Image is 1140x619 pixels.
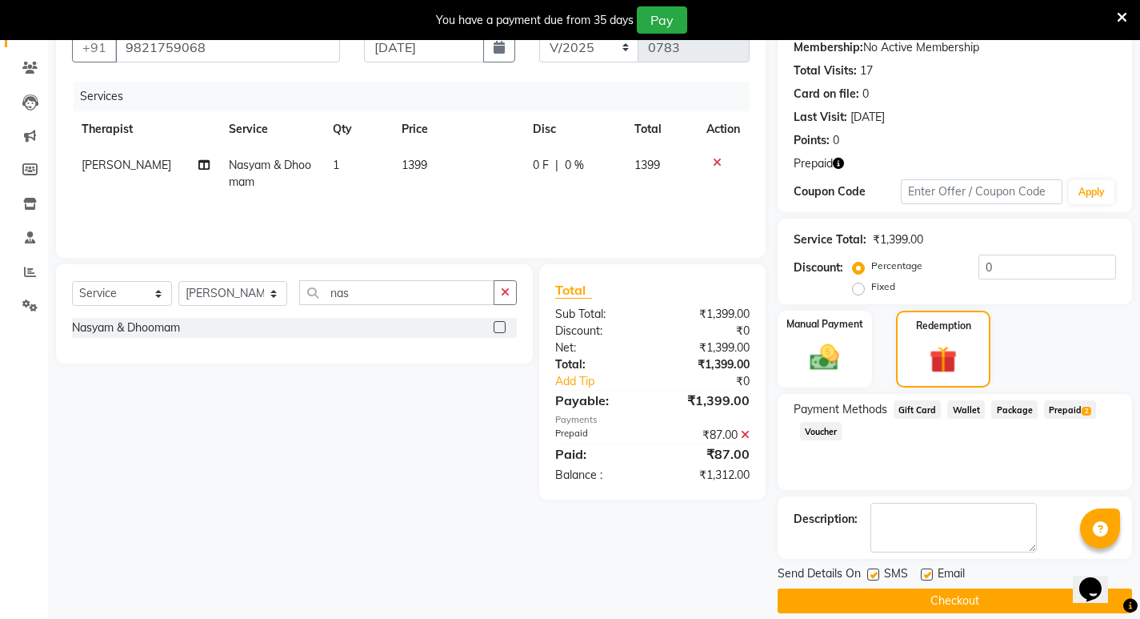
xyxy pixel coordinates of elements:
[794,511,858,528] div: Description:
[74,82,762,111] div: Services
[72,111,219,147] th: Therapist
[794,109,847,126] div: Last Visit:
[794,62,857,79] div: Total Visits:
[794,401,887,418] span: Payment Methods
[115,32,340,62] input: Search by Name/Mobile/Email/Code
[543,391,652,410] div: Payable:
[652,391,761,410] div: ₹1,399.00
[652,427,761,444] div: ₹87.00
[555,282,592,299] span: Total
[794,259,843,276] div: Discount:
[299,280,494,305] input: Search or Scan
[323,111,393,147] th: Qty
[72,320,180,336] div: Nasyam & Dhoomam
[533,157,549,174] span: 0 F
[833,132,839,149] div: 0
[634,158,660,172] span: 1399
[947,400,985,419] span: Wallet
[916,319,971,333] label: Redemption
[219,111,323,147] th: Service
[625,111,696,147] th: Total
[72,32,117,62] button: +91
[543,444,652,464] div: Paid:
[229,158,311,189] span: Nasyam & Dhoomam
[333,158,339,172] span: 1
[697,111,750,147] th: Action
[436,12,634,29] div: You have a payment due from 35 days
[938,565,965,585] span: Email
[794,39,863,56] div: Membership:
[871,279,895,294] label: Fixed
[786,317,863,332] label: Manual Payment
[794,86,859,102] div: Card on file:
[543,323,652,340] div: Discount:
[652,356,761,373] div: ₹1,399.00
[543,427,652,444] div: Prepaid
[523,111,626,147] th: Disc
[543,467,652,484] div: Balance :
[543,340,652,356] div: Net:
[860,62,873,79] div: 17
[637,6,687,34] button: Pay
[1082,407,1090,416] span: 2
[850,109,885,126] div: [DATE]
[901,179,1062,204] input: Enter Offer / Coupon Code
[652,306,761,323] div: ₹1,399.00
[894,400,942,419] span: Gift Card
[565,157,584,174] span: 0 %
[543,306,652,323] div: Sub Total:
[652,340,761,356] div: ₹1,399.00
[871,259,922,273] label: Percentage
[794,132,830,149] div: Points:
[862,86,869,102] div: 0
[921,343,966,377] img: _gift.svg
[800,422,842,440] span: Voucher
[778,589,1132,613] button: Checkout
[794,39,1116,56] div: No Active Membership
[794,183,901,200] div: Coupon Code
[652,444,761,464] div: ₹87.00
[543,373,670,390] a: Add Tip
[652,323,761,340] div: ₹0
[555,413,750,427] div: Payments
[402,158,427,172] span: 1399
[1073,555,1124,603] iframe: chat widget
[801,341,848,375] img: _cash.svg
[1044,400,1096,419] span: Prepaid
[82,158,171,172] span: [PERSON_NAME]
[1069,180,1114,204] button: Apply
[555,157,558,174] span: |
[778,565,861,585] span: Send Details On
[884,565,908,585] span: SMS
[392,111,522,147] th: Price
[873,231,923,248] div: ₹1,399.00
[543,356,652,373] div: Total:
[991,400,1038,419] span: Package
[794,155,833,172] span: Prepaid
[652,467,761,484] div: ₹1,312.00
[670,373,762,390] div: ₹0
[794,231,866,248] div: Service Total:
